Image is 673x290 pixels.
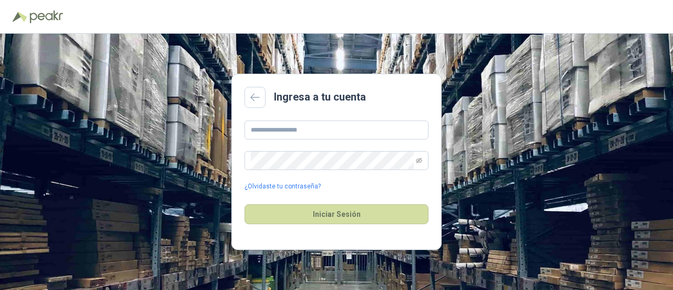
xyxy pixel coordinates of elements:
h2: Ingresa a tu cuenta [274,89,366,105]
img: Peakr [29,11,63,23]
button: Iniciar Sesión [244,204,429,224]
a: ¿Olvidaste tu contraseña? [244,182,321,192]
img: Logo [13,12,27,22]
span: eye-invisible [416,157,422,164]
